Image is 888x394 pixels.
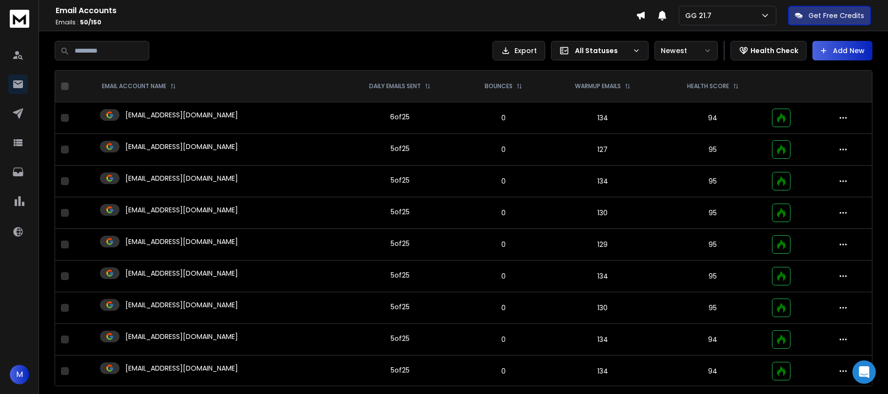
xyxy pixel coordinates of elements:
[546,324,659,356] td: 134
[391,239,410,248] div: 5 of 25
[546,102,659,134] td: 134
[659,261,767,292] td: 95
[467,303,540,313] p: 0
[125,205,238,215] p: [EMAIL_ADDRESS][DOMAIN_NAME]
[467,113,540,123] p: 0
[659,229,767,261] td: 95
[467,366,540,376] p: 0
[10,365,29,384] button: M
[659,102,767,134] td: 94
[467,240,540,249] p: 0
[125,237,238,246] p: [EMAIL_ADDRESS][DOMAIN_NAME]
[659,197,767,229] td: 95
[467,335,540,344] p: 0
[125,300,238,310] p: [EMAIL_ADDRESS][DOMAIN_NAME]
[659,134,767,166] td: 95
[391,270,410,280] div: 5 of 25
[687,82,729,90] p: HEALTH SCORE
[788,6,871,25] button: Get Free Credits
[659,356,767,387] td: 94
[546,356,659,387] td: 134
[56,5,636,17] h1: Email Accounts
[125,110,238,120] p: [EMAIL_ADDRESS][DOMAIN_NAME]
[546,134,659,166] td: 127
[546,229,659,261] td: 129
[546,292,659,324] td: 130
[493,41,545,60] button: Export
[391,365,410,375] div: 5 of 25
[750,46,798,56] p: Health Check
[812,41,872,60] button: Add New
[659,324,767,356] td: 94
[685,11,715,20] p: GG 21.7
[125,332,238,341] p: [EMAIL_ADDRESS][DOMAIN_NAME]
[467,145,540,154] p: 0
[125,142,238,151] p: [EMAIL_ADDRESS][DOMAIN_NAME]
[125,268,238,278] p: [EMAIL_ADDRESS][DOMAIN_NAME]
[659,166,767,197] td: 95
[467,208,540,218] p: 0
[125,363,238,373] p: [EMAIL_ADDRESS][DOMAIN_NAME]
[467,271,540,281] p: 0
[852,360,876,384] div: Open Intercom Messenger
[575,46,629,56] p: All Statuses
[390,112,410,122] div: 6 of 25
[125,173,238,183] p: [EMAIL_ADDRESS][DOMAIN_NAME]
[546,261,659,292] td: 134
[654,41,718,60] button: Newest
[391,144,410,153] div: 5 of 25
[369,82,421,90] p: DAILY EMAILS SENT
[56,19,636,26] p: Emails :
[467,176,540,186] p: 0
[391,302,410,312] div: 5 of 25
[546,166,659,197] td: 134
[809,11,864,20] p: Get Free Credits
[730,41,807,60] button: Health Check
[485,82,513,90] p: BOUNCES
[80,18,101,26] span: 50 / 150
[391,175,410,185] div: 5 of 25
[10,10,29,28] img: logo
[659,292,767,324] td: 95
[546,197,659,229] td: 130
[575,82,621,90] p: WARMUP EMAILS
[102,82,176,90] div: EMAIL ACCOUNT NAME
[391,207,410,217] div: 5 of 25
[391,334,410,343] div: 5 of 25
